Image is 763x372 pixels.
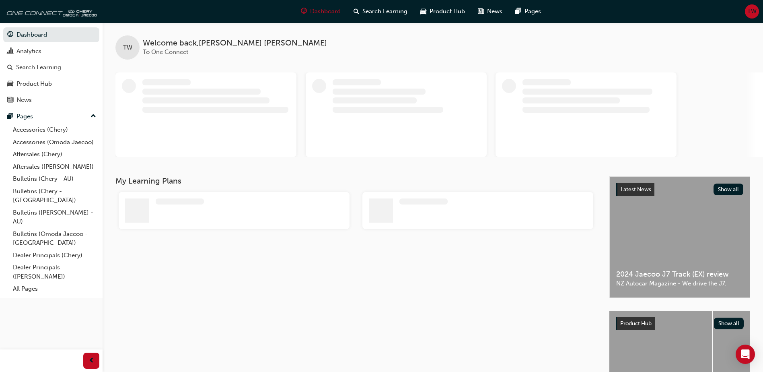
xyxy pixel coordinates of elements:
span: up-icon [90,111,96,122]
div: Product Hub [16,79,52,89]
a: Product HubShow all [616,317,744,330]
span: guage-icon [7,31,13,39]
span: news-icon [478,6,484,17]
span: Product Hub [430,7,465,16]
span: 2024 Jaecoo J7 Track (EX) review [616,270,743,279]
div: News [16,95,32,105]
span: search-icon [7,64,13,71]
span: guage-icon [301,6,307,17]
a: Bulletins (Chery - AU) [10,173,99,185]
a: Dashboard [3,27,99,42]
span: car-icon [420,6,426,17]
a: Aftersales ([PERSON_NAME]) [10,161,99,173]
a: Aftersales (Chery) [10,148,99,161]
a: search-iconSearch Learning [347,3,414,20]
a: Accessories (Omoda Jaecoo) [10,136,99,149]
div: Analytics [16,47,41,56]
button: Pages [3,109,99,124]
span: To One Connect [143,48,188,56]
a: pages-iconPages [509,3,547,20]
a: Bulletins (Chery - [GEOGRAPHIC_DATA]) [10,185,99,207]
span: prev-icon [88,356,95,366]
span: TW [747,7,757,16]
button: TW [745,4,759,19]
span: News [487,7,502,16]
h3: My Learning Plans [115,176,596,186]
a: Product Hub [3,76,99,91]
span: news-icon [7,97,13,104]
div: Open Intercom Messenger [736,345,755,364]
span: Dashboard [310,7,341,16]
button: Show all [714,184,744,195]
div: Search Learning [16,63,61,72]
span: Pages [524,7,541,16]
button: Show all [714,318,744,329]
span: search-icon [354,6,359,17]
a: Accessories (Chery) [10,124,99,136]
span: Product Hub [620,320,652,327]
img: oneconnect [4,3,97,19]
a: Analytics [3,44,99,59]
a: Dealer Principals (Chery) [10,249,99,262]
a: News [3,93,99,107]
a: Bulletins ([PERSON_NAME] - AU) [10,207,99,228]
a: Search Learning [3,60,99,75]
a: news-iconNews [471,3,509,20]
span: Welcome back , [PERSON_NAME] [PERSON_NAME] [143,39,327,48]
a: Latest NewsShow all2024 Jaecoo J7 Track (EX) reviewNZ Autocar Magazine - We drive the J7. [609,176,750,298]
span: pages-icon [515,6,521,17]
a: Latest NewsShow all [616,183,743,196]
a: Dealer Principals ([PERSON_NAME]) [10,261,99,283]
span: Search Learning [362,7,407,16]
div: Pages [16,112,33,121]
a: car-iconProduct Hub [414,3,471,20]
span: NZ Autocar Magazine - We drive the J7. [616,279,743,288]
button: DashboardAnalyticsSearch LearningProduct HubNews [3,26,99,109]
span: chart-icon [7,48,13,55]
a: All Pages [10,283,99,295]
span: pages-icon [7,113,13,120]
span: Latest News [621,186,651,193]
span: TW [123,43,132,52]
a: Bulletins (Omoda Jaecoo - [GEOGRAPHIC_DATA]) [10,228,99,249]
span: car-icon [7,81,13,88]
a: guage-iconDashboard [294,3,347,20]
